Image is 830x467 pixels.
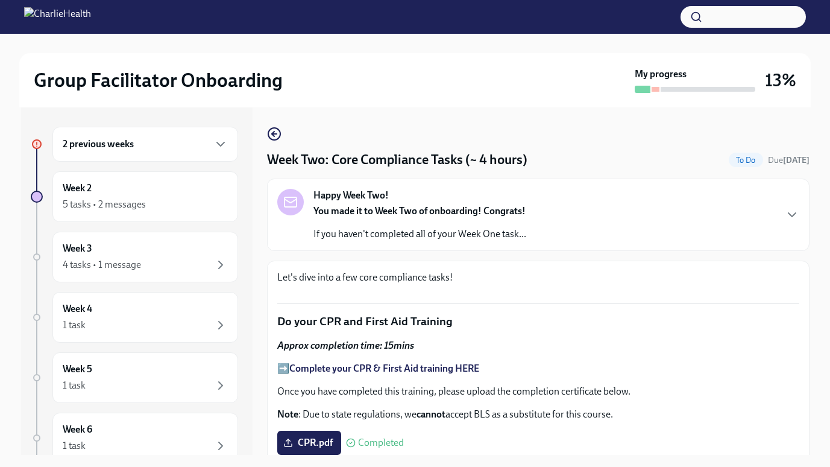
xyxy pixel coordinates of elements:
[313,205,526,217] strong: You made it to Week Two of onboarding! Congrats!
[63,379,86,392] div: 1 task
[63,258,141,272] div: 4 tasks • 1 message
[63,198,146,211] div: 5 tasks • 2 messages
[277,385,799,398] p: Once you have completed this training, please upload the completion certificate below.
[289,363,479,374] a: Complete your CPR & First Aid training HERE
[277,408,799,421] p: : Due to state regulations, we accept BLS as a substitute for this course.
[63,242,92,255] h6: Week 3
[277,431,341,455] label: CPR.pdf
[63,439,86,453] div: 1 task
[63,138,134,151] h6: 2 previous weeks
[765,69,796,91] h3: 13%
[358,438,404,448] span: Completed
[63,423,92,436] h6: Week 6
[277,362,799,375] p: ➡️
[31,232,238,282] a: Week 34 tasks • 1 message
[52,127,238,162] div: 2 previous weeks
[63,182,92,195] h6: Week 2
[31,352,238,403] a: Week 51 task
[277,408,298,420] strong: Note
[277,271,799,284] p: Let's dive into a few core compliance tasks!
[63,363,92,376] h6: Week 5
[267,151,527,169] h4: Week Two: Core Compliance Tasks (~ 4 hours)
[313,189,389,202] strong: Happy Week Two!
[277,340,414,351] strong: Approx completion time: 15mins
[635,68,687,81] strong: My progress
[63,319,86,332] div: 1 task
[63,302,92,316] h6: Week 4
[417,408,445,420] strong: cannot
[729,156,763,165] span: To Do
[34,68,283,92] h2: Group Facilitator Onboarding
[768,155,810,165] span: Due
[31,413,238,463] a: Week 61 task
[31,292,238,343] a: Week 41 task
[277,314,799,329] p: Do your CPR and First Aid Training
[768,154,810,166] span: October 6th, 2025 10:00
[313,227,526,241] p: If you haven't completed all of your Week One task...
[286,437,333,449] span: CPR.pdf
[31,171,238,222] a: Week 25 tasks • 2 messages
[783,155,810,165] strong: [DATE]
[24,7,91,27] img: CharlieHealth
